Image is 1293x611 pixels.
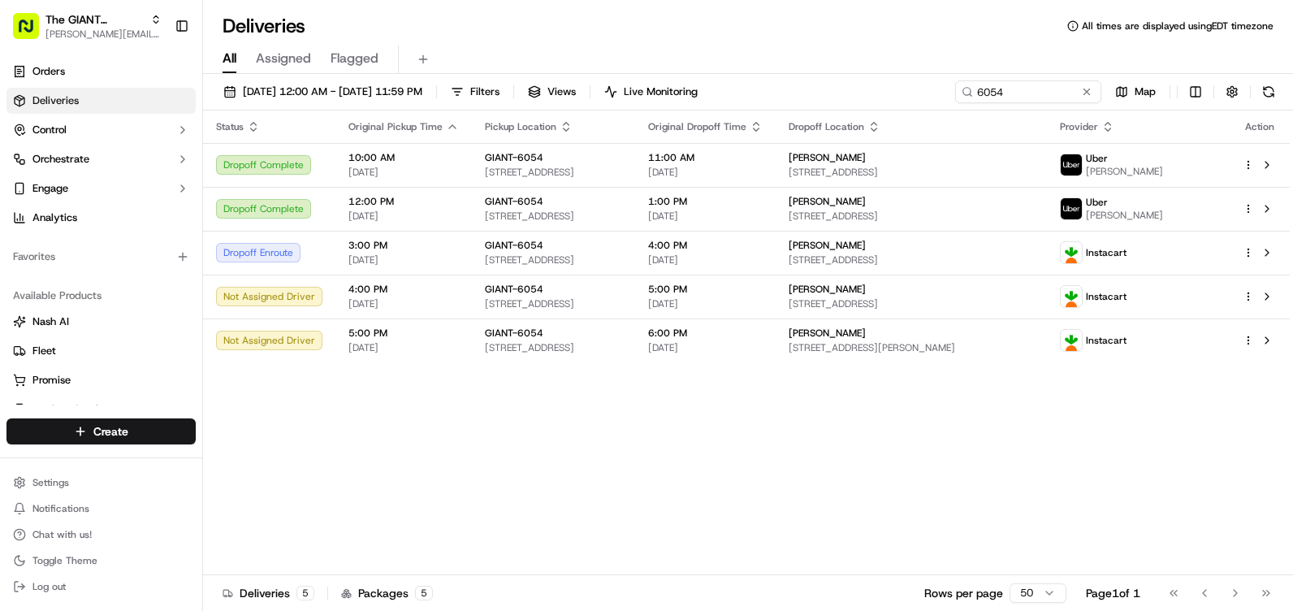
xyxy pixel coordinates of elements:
[1086,585,1140,601] div: Page 1 of 1
[485,166,622,179] span: [STREET_ADDRESS]
[789,151,866,164] span: [PERSON_NAME]
[348,253,459,266] span: [DATE]
[1086,152,1108,165] span: Uber
[32,344,56,358] span: Fleet
[648,341,763,354] span: [DATE]
[597,80,705,103] button: Live Monitoring
[32,402,110,417] span: Product Catalog
[45,11,144,28] span: The GIANT Company
[789,283,866,296] span: [PERSON_NAME]
[485,210,622,223] span: [STREET_ADDRESS]
[6,146,196,172] button: Orchestrate
[45,28,162,41] span: [PERSON_NAME][EMAIL_ADDRESS][PERSON_NAME][DOMAIN_NAME]
[243,84,422,99] span: [DATE] 12:00 AM - [DATE] 11:59 PM
[1086,246,1127,259] span: Instacart
[256,49,311,68] span: Assigned
[216,80,430,103] button: [DATE] 12:00 AM - [DATE] 11:59 PM
[485,253,622,266] span: [STREET_ADDRESS]
[32,476,69,489] span: Settings
[32,93,79,108] span: Deliveries
[789,210,1035,223] span: [STREET_ADDRESS]
[485,120,556,133] span: Pickup Location
[348,341,459,354] span: [DATE]
[443,80,507,103] button: Filters
[1061,242,1082,263] img: profile_instacart_ahold_partner.png
[341,585,433,601] div: Packages
[296,586,314,600] div: 5
[6,575,196,598] button: Log out
[624,84,698,99] span: Live Monitoring
[32,314,69,329] span: Nash AI
[648,210,763,223] span: [DATE]
[348,195,459,208] span: 12:00 PM
[32,528,92,541] span: Chat with us!
[789,166,1035,179] span: [STREET_ADDRESS]
[485,239,543,252] span: GIANT-6054
[648,120,746,133] span: Original Dropoff Time
[32,181,68,196] span: Engage
[521,80,583,103] button: Views
[1086,290,1127,303] span: Instacart
[6,244,196,270] div: Favorites
[6,205,196,231] a: Analytics
[1061,330,1082,351] img: profile_instacart_ahold_partner.png
[223,585,314,601] div: Deliveries
[6,497,196,520] button: Notifications
[331,49,378,68] span: Flagged
[6,309,196,335] button: Nash AI
[6,549,196,572] button: Toggle Theme
[32,210,77,225] span: Analytics
[348,283,459,296] span: 4:00 PM
[348,151,459,164] span: 10:00 AM
[485,327,543,340] span: GIANT-6054
[1061,198,1082,219] img: profile_uber_ahold_partner.png
[1086,165,1163,178] span: [PERSON_NAME]
[348,120,443,133] span: Original Pickup Time
[648,166,763,179] span: [DATE]
[32,502,89,515] span: Notifications
[348,327,459,340] span: 5:00 PM
[955,80,1101,103] input: Type to search
[485,151,543,164] span: GIANT-6054
[789,120,864,133] span: Dropoff Location
[648,151,763,164] span: 11:00 AM
[93,423,128,440] span: Create
[924,585,1003,601] p: Rows per page
[348,297,459,310] span: [DATE]
[648,239,763,252] span: 4:00 PM
[348,239,459,252] span: 3:00 PM
[789,341,1035,354] span: [STREET_ADDRESS][PERSON_NAME]
[648,297,763,310] span: [DATE]
[648,327,763,340] span: 6:00 PM
[789,327,866,340] span: [PERSON_NAME]
[1108,80,1163,103] button: Map
[485,341,622,354] span: [STREET_ADDRESS]
[789,239,866,252] span: [PERSON_NAME]
[32,554,97,567] span: Toggle Theme
[1061,286,1082,307] img: profile_instacart_ahold_partner.png
[789,195,866,208] span: [PERSON_NAME]
[6,58,196,84] a: Orders
[6,471,196,494] button: Settings
[223,49,236,68] span: All
[13,344,189,358] a: Fleet
[6,367,196,393] button: Promise
[6,88,196,114] a: Deliveries
[1060,120,1098,133] span: Provider
[547,84,576,99] span: Views
[13,314,189,329] a: Nash AI
[348,166,459,179] span: [DATE]
[32,152,89,167] span: Orchestrate
[648,283,763,296] span: 5:00 PM
[32,123,67,137] span: Control
[1086,334,1127,347] span: Instacart
[789,297,1035,310] span: [STREET_ADDRESS]
[348,210,459,223] span: [DATE]
[32,64,65,79] span: Orders
[789,253,1035,266] span: [STREET_ADDRESS]
[1061,154,1082,175] img: profile_uber_ahold_partner.png
[6,6,168,45] button: The GIANT Company[PERSON_NAME][EMAIL_ADDRESS][PERSON_NAME][DOMAIN_NAME]
[1082,19,1274,32] span: All times are displayed using EDT timezone
[6,523,196,546] button: Chat with us!
[6,338,196,364] button: Fleet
